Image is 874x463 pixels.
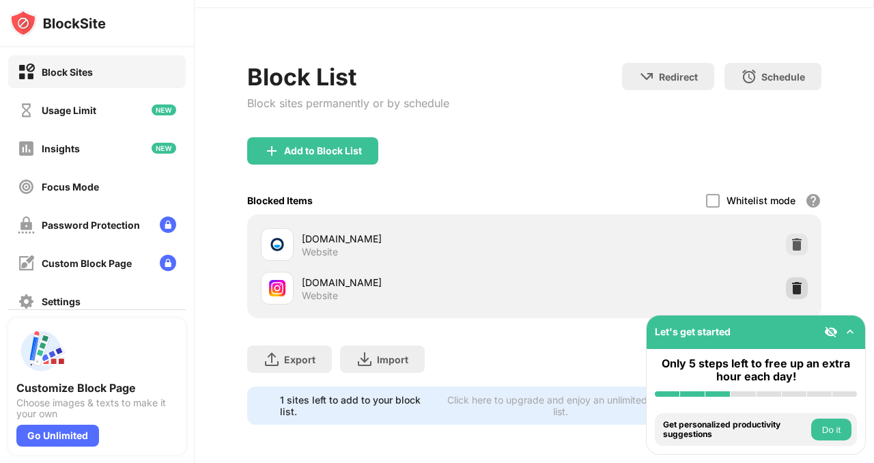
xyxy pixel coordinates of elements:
img: block-on.svg [18,64,35,81]
div: Blocked Items [247,195,313,206]
div: [DOMAIN_NAME] [302,275,535,290]
div: Let's get started [655,326,731,337]
div: Get personalized productivity suggestions [663,420,808,440]
img: lock-menu.svg [160,255,176,271]
div: Customize Block Page [16,381,178,395]
img: password-protection-off.svg [18,216,35,234]
img: omni-setup-toggle.svg [843,325,857,339]
button: Do it [811,419,851,440]
img: customize-block-page-off.svg [18,255,35,272]
img: new-icon.svg [152,143,176,154]
div: [DOMAIN_NAME] [302,231,535,246]
div: Website [302,246,338,258]
div: Block Sites [42,66,93,78]
div: 1 sites left to add to your block list. [280,394,434,417]
img: logo-blocksite.svg [10,10,106,37]
div: Block sites permanently or by schedule [247,96,449,110]
div: Usage Limit [42,104,96,116]
img: new-icon.svg [152,104,176,115]
img: settings-off.svg [18,293,35,310]
div: Custom Block Page [42,257,132,269]
div: Redirect [659,71,698,83]
img: lock-menu.svg [160,216,176,233]
img: focus-off.svg [18,178,35,195]
div: Block List [247,63,449,91]
div: Choose images & texts to make it your own [16,397,178,419]
div: Website [302,290,338,302]
img: eye-not-visible.svg [824,325,838,339]
div: Export [284,354,315,365]
div: Go Unlimited [16,425,99,447]
div: Schedule [761,71,805,83]
div: Focus Mode [42,181,99,193]
div: Settings [42,296,81,307]
img: insights-off.svg [18,140,35,157]
div: Click here to upgrade and enjoy an unlimited block list. [442,394,679,417]
div: Add to Block List [284,145,362,156]
div: Whitelist mode [727,195,795,206]
div: Insights [42,143,80,154]
div: Password Protection [42,219,140,231]
img: favicons [269,236,285,253]
img: push-custom-page.svg [16,326,66,376]
img: favicons [269,280,285,296]
img: time-usage-off.svg [18,102,35,119]
div: Import [377,354,408,365]
div: Only 5 steps left to free up an extra hour each day! [655,357,857,383]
